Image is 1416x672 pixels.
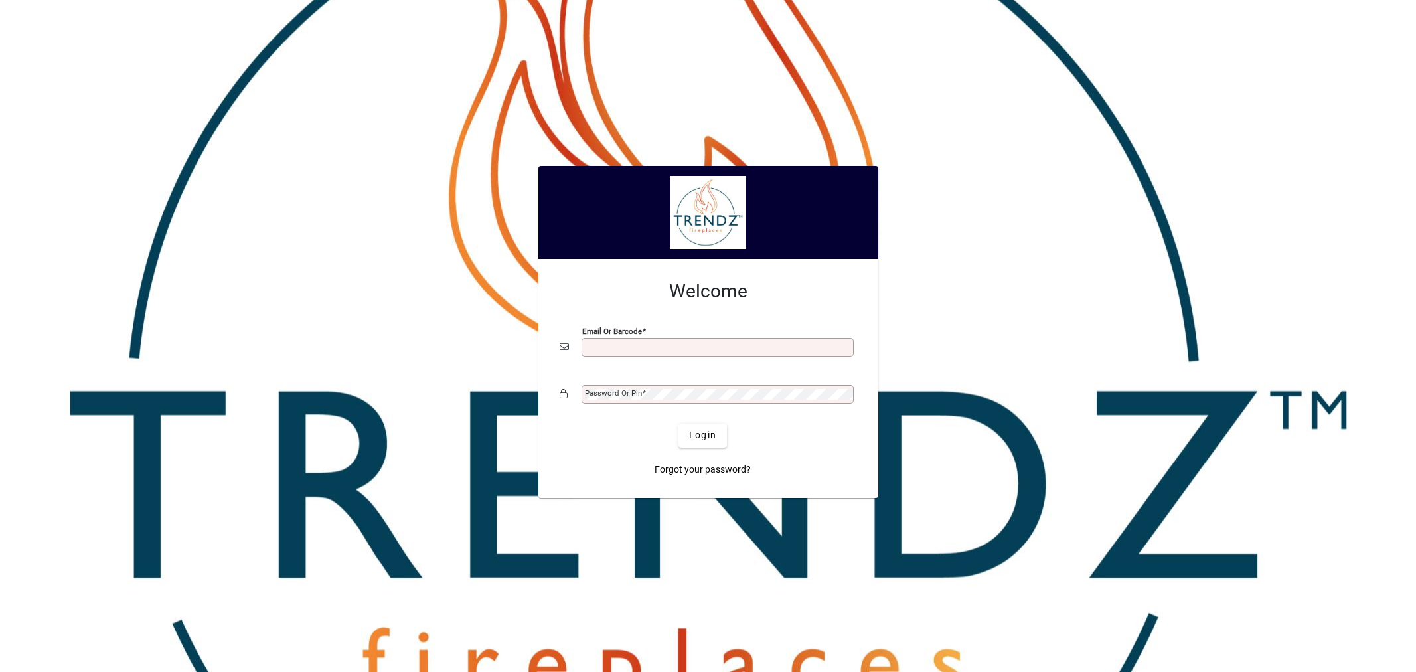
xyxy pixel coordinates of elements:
[582,326,642,335] mat-label: Email or Barcode
[560,280,857,303] h2: Welcome
[649,458,756,482] a: Forgot your password?
[678,424,727,448] button: Login
[689,428,716,442] span: Login
[585,388,642,398] mat-label: Password or Pin
[655,463,751,477] span: Forgot your password?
